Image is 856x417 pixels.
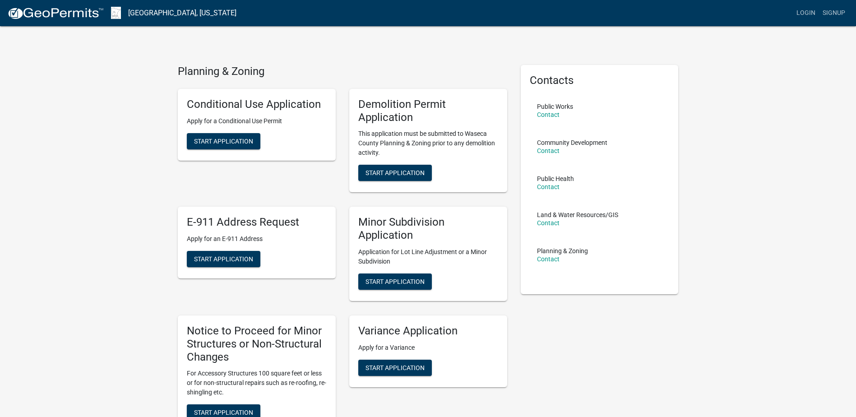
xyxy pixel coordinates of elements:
[358,216,498,242] h5: Minor Subdivision Application
[366,169,425,176] span: Start Application
[358,343,498,352] p: Apply for a Variance
[793,5,819,22] a: Login
[194,409,253,416] span: Start Application
[537,219,560,227] a: Contact
[537,255,560,263] a: Contact
[194,255,253,263] span: Start Application
[358,324,498,338] h5: Variance Application
[187,116,327,126] p: Apply for a Conditional Use Permit
[194,137,253,144] span: Start Application
[537,147,560,154] a: Contact
[358,98,498,124] h5: Demolition Permit Application
[187,324,327,363] h5: Notice to Proceed for Minor Structures or Non-Structural Changes
[358,165,432,181] button: Start Application
[530,74,670,87] h5: Contacts
[187,133,260,149] button: Start Application
[187,251,260,267] button: Start Application
[358,273,432,290] button: Start Application
[187,98,327,111] h5: Conditional Use Application
[366,278,425,285] span: Start Application
[358,129,498,158] p: This application must be submitted to Waseca County Planning & Zoning prior to any demolition act...
[366,364,425,371] span: Start Application
[537,248,588,254] p: Planning & Zoning
[537,183,560,190] a: Contact
[537,139,607,146] p: Community Development
[358,360,432,376] button: Start Application
[111,7,121,19] img: Waseca County, Minnesota
[187,216,327,229] h5: E-911 Address Request
[537,212,618,218] p: Land & Water Resources/GIS
[358,247,498,266] p: Application for Lot Line Adjustment or a Minor Subdivision
[537,176,574,182] p: Public Health
[187,369,327,397] p: For Accessory Structures 100 square feet or less or for non-structural repairs such as re-roofing...
[128,5,236,21] a: [GEOGRAPHIC_DATA], [US_STATE]
[537,103,573,110] p: Public Works
[537,111,560,118] a: Contact
[819,5,849,22] a: Signup
[178,65,507,78] h4: Planning & Zoning
[187,234,327,244] p: Apply for an E-911 Address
